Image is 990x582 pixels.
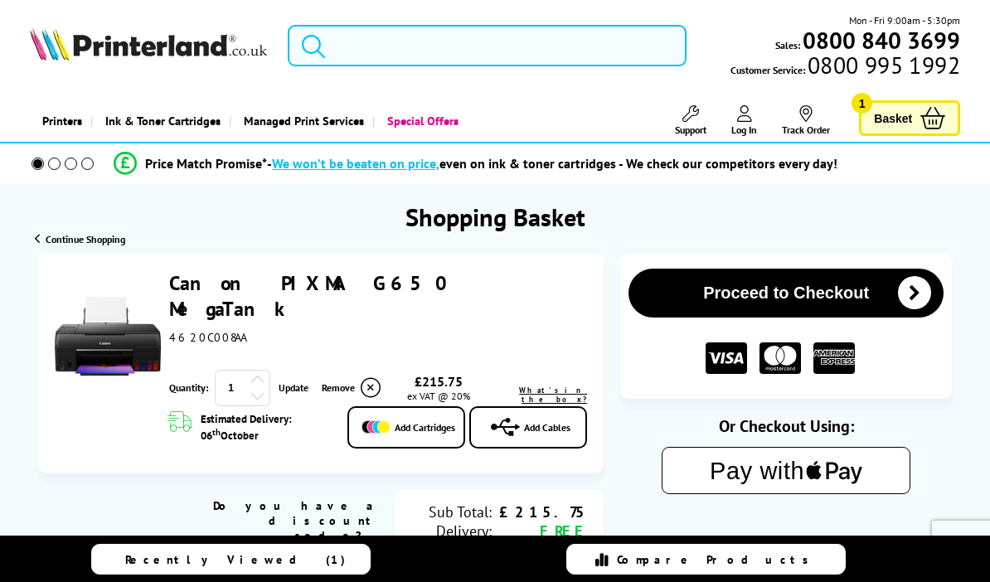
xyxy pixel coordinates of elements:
span: What's in the box? [519,386,587,404]
div: £215.75 [492,502,587,521]
a: Printers [30,99,90,142]
sup: th [212,426,221,438]
li: modal_Promise [8,149,943,178]
a: Track Order [782,105,830,136]
img: American Express [813,342,855,375]
a: Ink & Toner Cartridges [90,99,229,142]
span: 4620C008AA [169,330,246,345]
span: Continue Shopping [46,233,125,245]
div: £215.75 [383,373,494,390]
span: Recently Viewed (1) [125,552,346,567]
a: Special Offers [372,99,467,142]
div: Or Checkout Using: [620,415,952,437]
a: Managed Print Services [229,99,372,142]
span: Remove [322,381,355,394]
div: Do you have a discount code? [180,498,378,543]
img: Printerland Logo [30,27,267,61]
b: 0800 840 3699 [803,25,960,56]
span: Ink & Toner Cartridges [105,99,221,142]
button: Proceed to Checkout [628,269,944,318]
a: Basket 1 [859,100,960,136]
img: VISA [706,342,747,375]
a: Canon PIXMA G650 MegaTank [169,270,459,322]
div: Delivery: [411,521,492,541]
span: Customer Service: [730,57,960,78]
a: lnk_inthebox [494,386,587,404]
a: Log In [731,105,757,136]
a: Support [675,105,706,136]
span: Mon - Fri 9:00am - 5:30pm [849,12,960,28]
img: Add Cartridges [362,420,391,434]
img: MASTER CARD [759,342,801,375]
span: Add Cartridges [395,421,455,434]
span: 1 [852,93,872,114]
span: We won’t be beaten on price, [272,155,439,172]
a: Compare Products [566,544,845,575]
span: Quantity: [169,381,208,394]
div: - even on ink & toner cartridges - We check our competitors every day! [267,155,837,172]
a: 0800 840 3699 [800,32,960,48]
a: Delete item from your basket [322,376,383,400]
span: 0800 995 1992 [805,57,960,73]
span: Basket [874,107,912,129]
span: Add Cables [524,421,570,434]
a: Update [279,381,308,394]
img: Canon PIXMA G650 MegaTank [55,283,161,389]
span: Sales: [775,37,800,53]
div: FREE [492,521,587,541]
span: Estimated Delivery: 06 October [201,412,331,443]
a: Recently Viewed (1) [91,544,370,575]
a: Printerland Logo [30,27,267,64]
span: Support [675,124,706,136]
a: Continue Shopping [35,233,125,245]
span: ex VAT @ 20% [407,390,470,402]
span: Log In [731,124,757,136]
span: Compare Products [617,552,818,567]
h1: Shopping Basket [405,201,585,233]
span: Price Match Promise* [145,155,267,172]
iframe: PayPal [620,521,952,558]
div: Sub Total: [411,502,492,521]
